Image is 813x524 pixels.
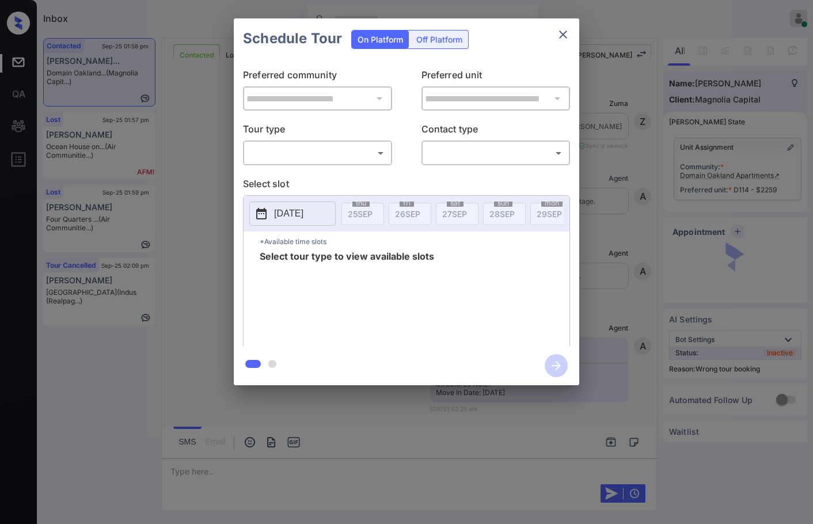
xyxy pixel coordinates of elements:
div: Off Platform [411,31,468,48]
p: *Available time slots [260,231,569,252]
p: Preferred unit [421,68,571,86]
p: Contact type [421,122,571,141]
p: Select slot [243,177,570,195]
button: close [552,23,575,46]
button: [DATE] [249,202,336,226]
p: Tour type [243,122,392,141]
p: Preferred community [243,68,392,86]
div: On Platform [352,31,409,48]
h2: Schedule Tour [234,18,351,59]
span: Select tour type to view available slots [260,252,434,344]
p: [DATE] [274,207,303,221]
